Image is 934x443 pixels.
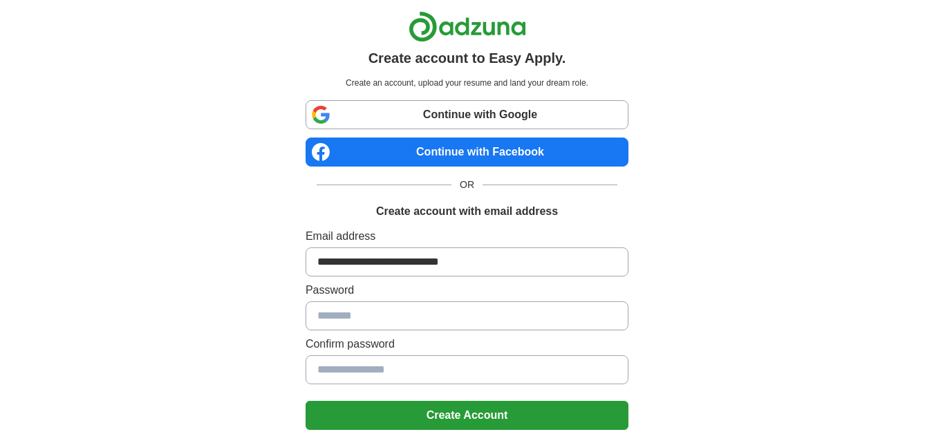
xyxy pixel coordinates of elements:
h1: Create account with email address [376,203,558,220]
a: Continue with Facebook [306,138,628,167]
a: Continue with Google [306,100,628,129]
span: OR [451,178,483,192]
button: Create Account [306,401,628,430]
label: Email address [306,228,628,245]
img: Adzuna logo [409,11,526,42]
h1: Create account to Easy Apply. [368,48,566,68]
label: Confirm password [306,336,628,352]
p: Create an account, upload your resume and land your dream role. [308,77,626,89]
label: Password [306,282,628,299]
